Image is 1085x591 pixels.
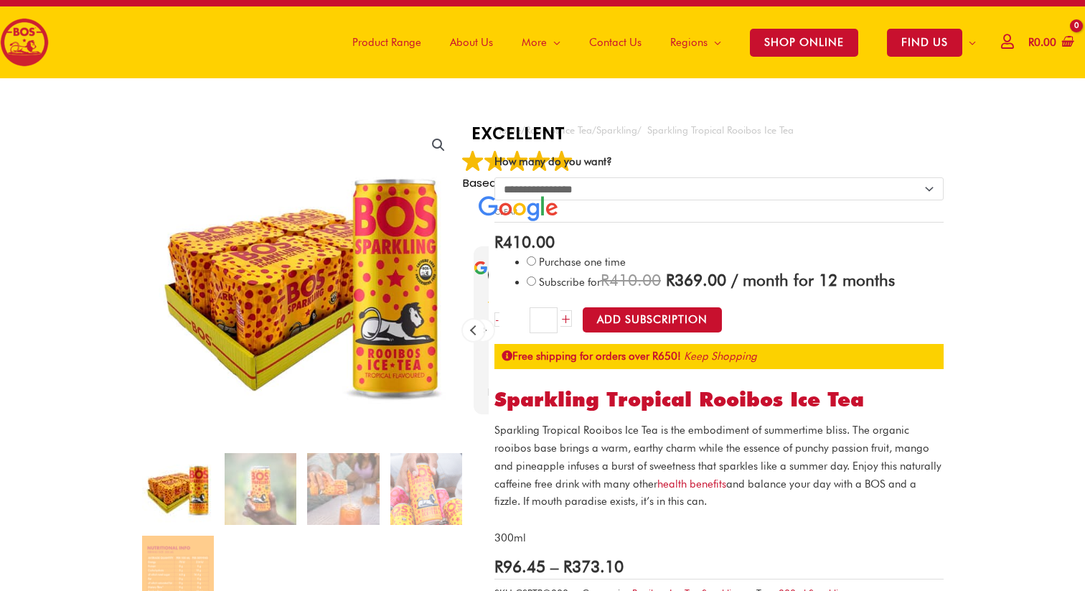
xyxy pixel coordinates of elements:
[463,320,484,341] div: Previous review
[494,232,555,251] bdi: 410.00
[502,350,681,363] strong: Free shipping for orders over R650!
[596,124,637,136] a: Sparkling
[530,307,558,333] input: Product quantity
[550,557,558,576] span: –
[736,6,873,78] a: SHOP ONLINE
[338,6,436,78] a: Product Range
[327,6,990,78] nav: Site Navigation
[887,29,962,57] span: FIND US
[601,270,609,289] span: R
[1025,27,1074,59] a: View Shopping Cart, empty
[494,388,944,412] h1: Sparkling Tropical Rooibos Ice Tea
[390,453,462,525] img: 5 Reasons to Love Our New BOS Sparkling Rooibos Ice Teas
[666,270,726,289] span: 369.00
[656,6,736,78] a: Regions
[507,150,528,172] img: Google
[666,270,675,289] span: R
[307,453,379,525] img: Sparkling Tropical Rooibos Ice Tea - Image 3
[472,320,494,341] div: Next review
[529,150,550,172] img: Google
[494,121,944,139] nav: Breadcrumb
[657,478,726,490] a: health benefits
[494,557,503,576] span: R
[426,132,451,158] a: View full-screen image gallery
[563,557,572,576] span: R
[731,270,895,289] span: / month for 12 months
[1028,36,1034,49] span: R
[450,21,493,64] span: About Us
[494,232,503,251] span: R
[527,256,536,266] input: Purchase one time
[463,175,573,190] span: Based on
[474,261,488,275] img: Google
[507,6,575,78] a: More
[462,150,484,172] img: Google
[494,155,612,168] label: How many do you want?
[560,310,572,327] a: +
[527,276,536,286] input: Subscribe for / month for 12 months
[225,453,296,525] img: Sparkling Tropical Rooibos Ice Tea - Image 2
[563,557,624,576] bdi: 373.10
[462,121,573,146] strong: EXCELLENT
[522,21,547,64] span: More
[352,21,421,64] span: Product Range
[539,276,895,289] span: Subscribe for
[601,270,661,289] span: 410.00
[583,307,722,332] button: Add Subscription
[479,196,558,221] img: Google
[589,21,642,64] span: Contact Us
[1028,36,1056,49] bdi: 0.00
[436,6,507,78] a: About Us
[484,150,506,172] img: Google
[575,6,656,78] a: Contact Us
[142,453,214,525] img: sparkling tropical rooibos ice tea
[494,312,499,327] a: -
[670,21,708,64] span: Regions
[494,557,545,576] bdi: 96.45
[494,529,944,547] p: 300ml
[551,150,573,172] img: Google
[684,350,757,363] a: Keep Shopping
[539,256,626,269] span: Purchase one time
[750,29,858,57] span: SHOP ONLINE
[494,422,944,511] p: Sparkling Tropical Rooibos Ice Tea is the embodiment of summertime bliss. The organic rooibos bas...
